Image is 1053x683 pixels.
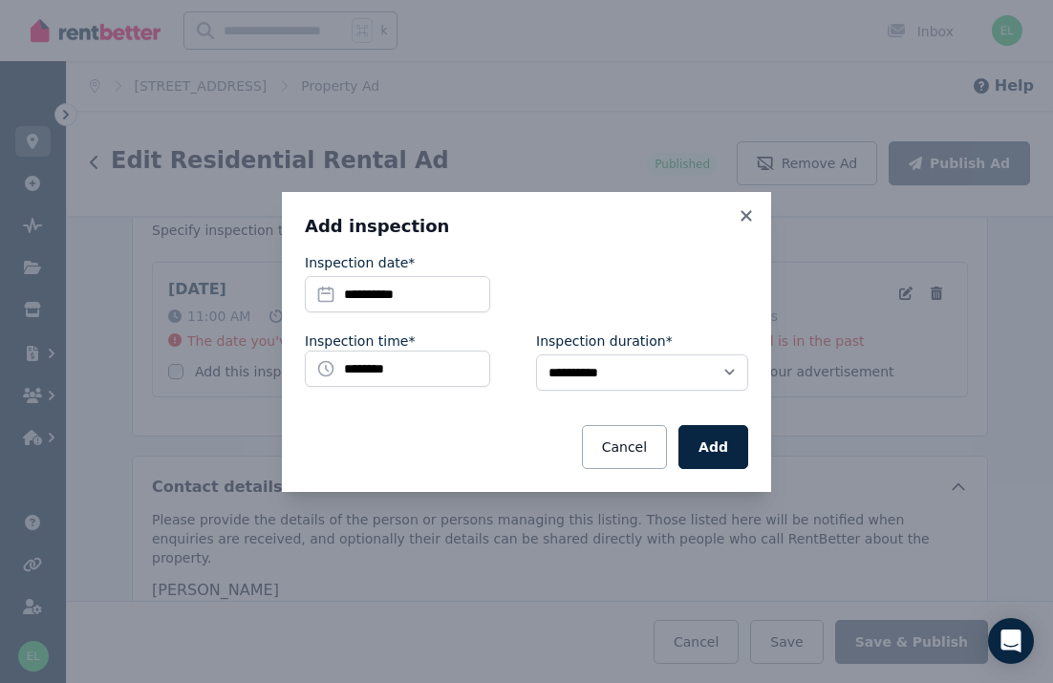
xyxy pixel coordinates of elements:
button: Cancel [582,425,667,469]
h3: Add inspection [305,215,748,238]
label: Inspection time* [305,331,415,351]
label: Inspection date* [305,253,415,272]
button: Add [678,425,748,469]
label: Inspection duration* [536,331,673,351]
div: Open Intercom Messenger [988,618,1034,664]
